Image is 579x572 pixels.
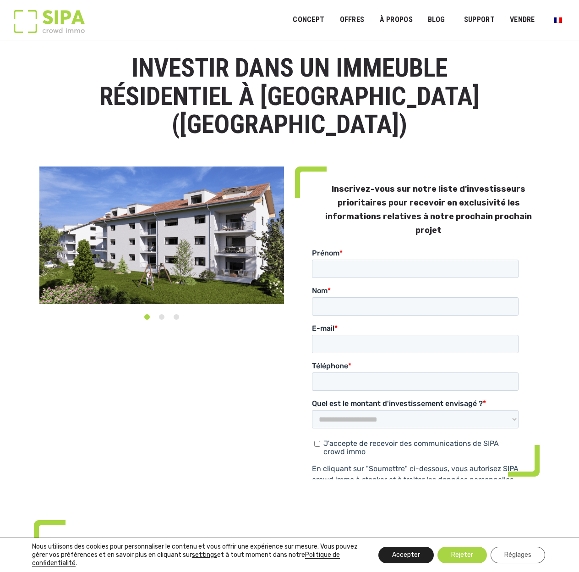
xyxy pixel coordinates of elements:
[192,551,217,559] button: settings
[333,10,370,30] a: OFFRES
[491,547,545,563] button: Réglages
[504,10,541,30] a: VENDRE
[172,312,181,322] button: 3
[458,10,501,30] a: SUPPORT
[142,312,152,322] button: 1
[373,10,419,30] a: À PROPOS
[437,547,487,563] button: Rejeter
[97,54,482,139] h1: Investir dans un immeuble résidentiel à [GEOGRAPHIC_DATA] ([GEOGRAPHIC_DATA])
[32,543,359,567] p: Nous utilisons des cookies pour personnaliser le contenu et vous offrir une expérience sur mesure...
[295,167,327,198] img: top-left-green
[14,10,85,33] img: Logo
[548,11,568,28] a: Passer à
[287,10,330,30] a: Concept
[422,10,451,30] a: Blog
[32,551,340,567] a: Politique de confidentialité
[293,8,565,31] nav: Menu principal
[312,249,522,479] iframe: Form 1
[318,182,540,237] h3: Inscrivez-vous sur notre liste d'investisseurs prioritaires pour recevoir en exclusivité les info...
[39,167,284,304] img: St-Gingolph
[378,547,434,563] button: Accepter
[34,520,66,552] img: top-left-green.png
[554,17,562,23] img: Français
[157,312,166,322] button: 2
